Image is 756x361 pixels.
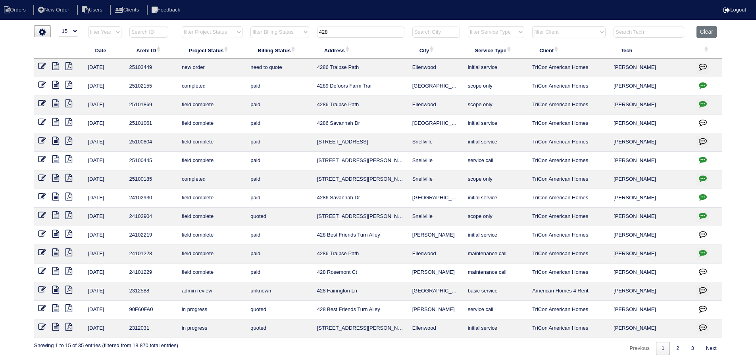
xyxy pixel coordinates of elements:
[125,152,178,170] td: 25100445
[610,42,693,59] th: Tech
[528,245,610,264] td: TriCon American Homes
[408,59,464,77] td: Ellenwood
[610,208,693,226] td: [PERSON_NAME]
[84,170,125,189] td: [DATE]
[313,42,408,59] th: Address: activate to sort column ascending
[125,301,178,319] td: 90F60FA0
[408,42,464,59] th: City: activate to sort column ascending
[178,301,246,319] td: in progress
[610,301,693,319] td: [PERSON_NAME]
[313,301,408,319] td: 428 Best Friends Turn Alley
[528,152,610,170] td: TriCon American Homes
[464,264,528,282] td: maintenance call
[464,96,528,115] td: scope only
[178,152,246,170] td: field complete
[84,152,125,170] td: [DATE]
[125,133,178,152] td: 25100804
[408,96,464,115] td: Ellenwood
[313,189,408,208] td: 4286 Savannah Dr
[125,264,178,282] td: 24101229
[178,245,246,264] td: field complete
[610,189,693,208] td: [PERSON_NAME]
[125,282,178,301] td: 2312588
[246,170,313,189] td: paid
[246,226,313,245] td: paid
[408,77,464,96] td: [GEOGRAPHIC_DATA]
[313,264,408,282] td: 428 Rosemont Ct
[686,342,700,355] a: 3
[464,152,528,170] td: service call
[700,342,722,355] a: Next
[178,59,246,77] td: new order
[528,42,610,59] th: Client: activate to sort column ascending
[528,189,610,208] td: TriCon American Homes
[246,189,313,208] td: paid
[84,133,125,152] td: [DATE]
[178,170,246,189] td: completed
[528,282,610,301] td: American Homes 4 Rent
[408,319,464,338] td: Ellenwood
[178,264,246,282] td: field complete
[178,189,246,208] td: field complete
[313,133,408,152] td: [STREET_ADDRESS]
[528,319,610,338] td: TriCon American Homes
[464,208,528,226] td: scope only
[246,77,313,96] td: paid
[178,133,246,152] td: field complete
[246,264,313,282] td: paid
[178,77,246,96] td: completed
[125,245,178,264] td: 24101228
[313,77,408,96] td: 4289 Defoors Farm Trail
[408,133,464,152] td: Snellville
[77,5,109,15] li: Users
[313,226,408,245] td: 428 Best Friends Turn Alley
[125,96,178,115] td: 25101869
[84,245,125,264] td: [DATE]
[77,7,109,13] a: Users
[33,7,75,13] a: New Order
[528,133,610,152] td: TriCon American Homes
[246,245,313,264] td: paid
[464,42,528,59] th: Service Type: activate to sort column ascending
[84,115,125,133] td: [DATE]
[84,42,125,59] th: Date
[129,27,168,38] input: Search ID
[178,208,246,226] td: field complete
[84,264,125,282] td: [DATE]
[246,208,313,226] td: quoted
[84,77,125,96] td: [DATE]
[464,245,528,264] td: maintenance call
[246,96,313,115] td: paid
[408,245,464,264] td: Ellenwood
[464,282,528,301] td: basic service
[610,96,693,115] td: [PERSON_NAME]
[147,5,187,15] li: Feedback
[464,115,528,133] td: initial service
[408,264,464,282] td: [PERSON_NAME]
[408,208,464,226] td: Snellville
[408,226,464,245] td: [PERSON_NAME]
[610,226,693,245] td: [PERSON_NAME]
[610,59,693,77] td: [PERSON_NAME]
[84,96,125,115] td: [DATE]
[610,133,693,152] td: [PERSON_NAME]
[178,226,246,245] td: field complete
[313,115,408,133] td: 4286 Savannah Dr
[125,319,178,338] td: 2312031
[408,189,464,208] td: [GEOGRAPHIC_DATA]
[246,115,313,133] td: paid
[178,282,246,301] td: admin review
[408,152,464,170] td: Snellville
[110,7,145,13] a: Clients
[656,342,670,355] a: 1
[313,208,408,226] td: [STREET_ADDRESS][PERSON_NAME][PERSON_NAME]
[614,27,684,38] input: Search Tech
[84,319,125,338] td: [DATE]
[464,59,528,77] td: initial service
[313,59,408,77] td: 4286 Traipse Path
[110,5,145,15] li: Clients
[84,301,125,319] td: [DATE]
[408,170,464,189] td: Snellville
[464,226,528,245] td: initial service
[313,319,408,338] td: [STREET_ADDRESS][PERSON_NAME]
